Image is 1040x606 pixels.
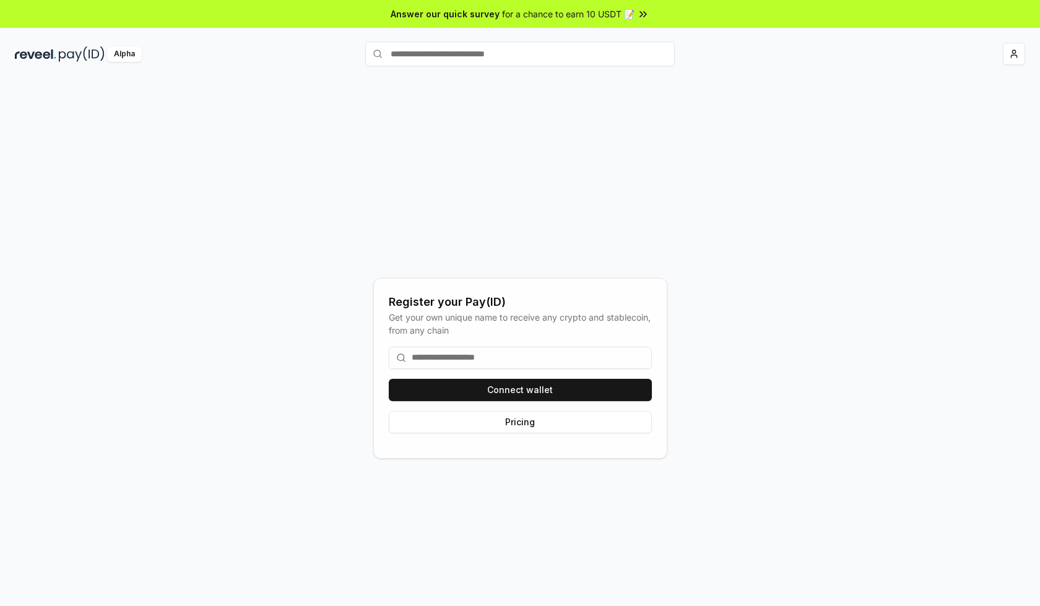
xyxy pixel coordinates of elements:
[391,7,500,20] span: Answer our quick survey
[389,311,652,337] div: Get your own unique name to receive any crypto and stablecoin, from any chain
[15,46,56,62] img: reveel_dark
[59,46,105,62] img: pay_id
[107,46,142,62] div: Alpha
[389,293,652,311] div: Register your Pay(ID)
[389,379,652,401] button: Connect wallet
[389,411,652,433] button: Pricing
[502,7,635,20] span: for a chance to earn 10 USDT 📝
